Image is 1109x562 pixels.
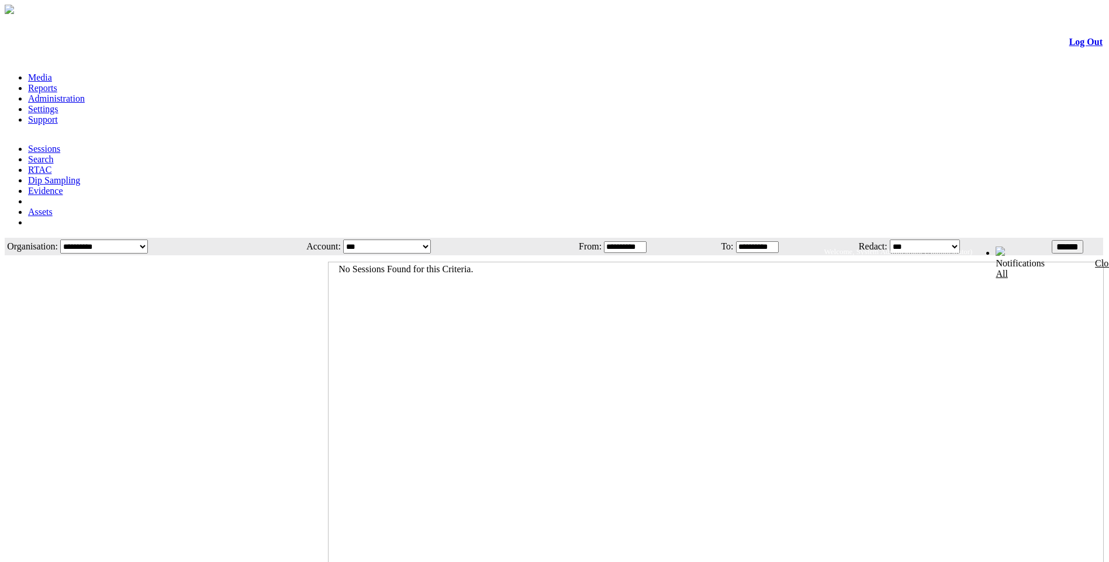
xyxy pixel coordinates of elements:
[28,93,85,103] a: Administration
[28,72,52,82] a: Media
[996,258,1080,279] div: Notifications
[996,247,1005,256] img: bell24.png
[28,83,57,93] a: Reports
[28,115,58,124] a: Support
[28,144,60,154] a: Sessions
[28,104,58,114] a: Settings
[28,175,80,185] a: Dip Sampling
[6,239,58,254] td: Organisation:
[5,5,14,14] img: arrow-3.png
[824,247,973,256] span: Welcome, System Administrator (Administrator)
[28,207,53,217] a: Assets
[28,186,63,196] a: Evidence
[28,154,54,164] a: Search
[261,239,341,254] td: Account:
[28,165,51,175] a: RTAC
[338,264,473,274] span: No Sessions Found for this Criteria.
[548,239,602,254] td: From:
[1069,37,1103,47] a: Log Out
[703,239,734,254] td: To:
